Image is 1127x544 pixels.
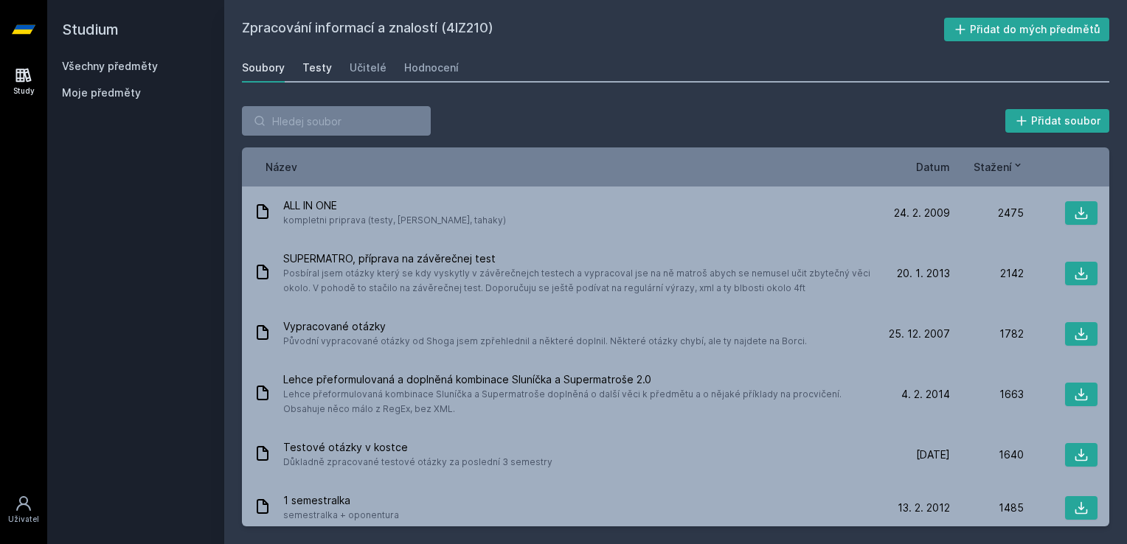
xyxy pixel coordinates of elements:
[944,18,1110,41] button: Přidat do mých předmětů
[3,59,44,104] a: Study
[62,60,158,72] a: Všechny předměty
[404,60,459,75] div: Hodnocení
[950,447,1024,462] div: 1640
[898,501,950,515] span: 13. 2. 2012
[350,53,386,83] a: Učitelé
[889,327,950,341] span: 25. 12. 2007
[283,266,870,296] span: Posbíral jsem otázky který se kdy vyskytly v závěrečnejch testech a vypracoval jse na ně matroš a...
[13,86,35,97] div: Study
[404,53,459,83] a: Hodnocení
[950,266,1024,281] div: 2142
[916,447,950,462] span: [DATE]
[901,387,950,402] span: 4. 2. 2014
[950,327,1024,341] div: 1782
[242,18,944,41] h2: Zpracování informací a znalostí (4IZ210)
[283,198,506,213] span: ALL IN ONE
[283,319,807,334] span: Vypracované otázky
[950,387,1024,402] div: 1663
[950,501,1024,515] div: 1485
[62,86,141,100] span: Moje předměty
[894,206,950,220] span: 24. 2. 2009
[242,60,285,75] div: Soubory
[302,60,332,75] div: Testy
[283,440,552,455] span: Testové otázky v kostce
[974,159,1012,175] span: Stažení
[266,159,297,175] button: Název
[302,53,332,83] a: Testy
[283,213,506,228] span: kompletni priprava (testy, [PERSON_NAME], tahaky)
[897,266,950,281] span: 20. 1. 2013
[283,387,870,416] span: Lehce přeformulovaná kombinace Sluníčka a Supermatroše doplněná o další věci k předmětu a o nějak...
[283,508,399,523] span: semestralka + oponentura
[350,60,386,75] div: Učitelé
[283,455,552,470] span: Důkladně zpracované testové otázky za poslední 3 semestry
[3,487,44,532] a: Uživatel
[242,106,431,136] input: Hledej soubor
[283,334,807,349] span: Původní vypracované otázky od Shoga jsem zpřehlednil a některé doplnil. Některé otázky chybí, ale...
[283,372,870,387] span: Lehce přeformulovaná a doplněná kombinace Sluníčka a Supermatroše 2.0
[283,251,870,266] span: SUPERMATRO, příprava na závěrečnej test
[974,159,1024,175] button: Stažení
[283,493,399,508] span: 1 semestralka
[950,206,1024,220] div: 2475
[1005,109,1110,133] button: Přidat soubor
[8,514,39,525] div: Uživatel
[916,159,950,175] button: Datum
[242,53,285,83] a: Soubory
